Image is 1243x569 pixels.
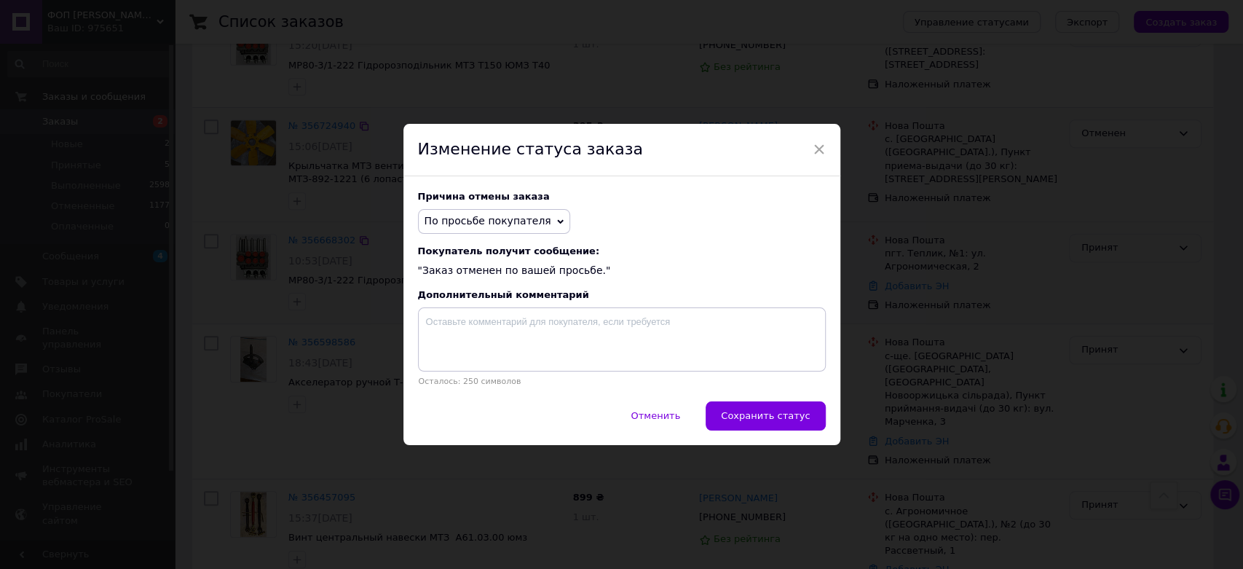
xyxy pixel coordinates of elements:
div: "Заказ отменен по вашей просьбе." [418,246,826,278]
span: Сохранить статус [721,410,810,421]
span: Покупатель получит сообщение: [418,246,826,256]
span: × [813,137,826,162]
p: Осталось: 250 символов [418,377,826,386]
span: По просьбе покупателя [425,215,551,227]
button: Отменить [615,401,695,431]
div: Причина отмены заказа [418,191,826,202]
div: Дополнительный комментарий [418,289,826,300]
span: Отменить [631,410,680,421]
div: Изменение статуса заказа [403,124,840,176]
button: Сохранить статус [706,401,825,431]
